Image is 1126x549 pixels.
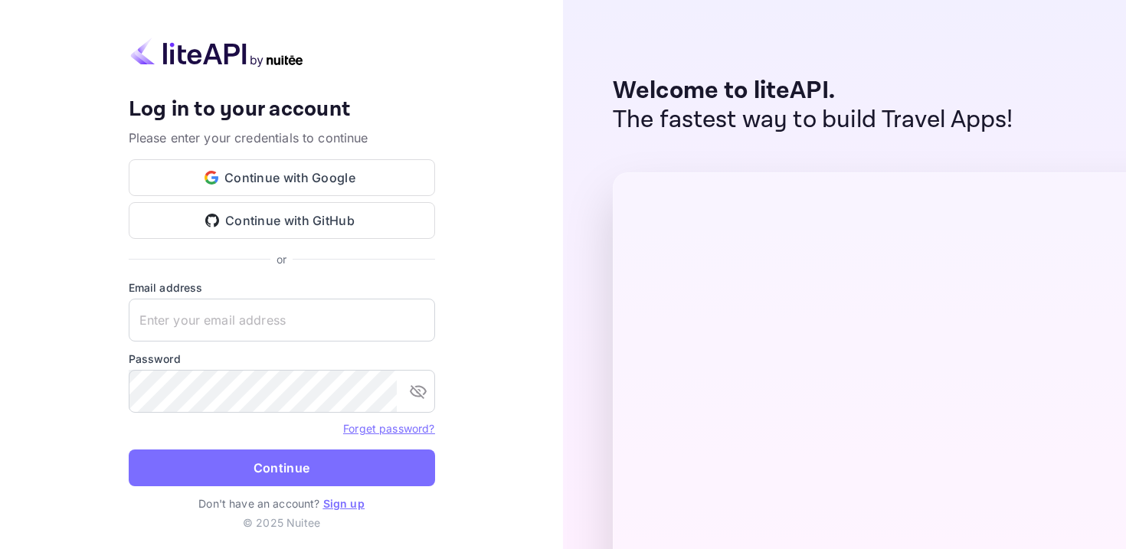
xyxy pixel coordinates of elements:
img: liteapi [129,38,305,67]
a: Sign up [323,497,365,510]
a: Forget password? [343,420,434,436]
p: Don't have an account? [129,495,435,511]
button: Continue [129,449,435,486]
p: © 2025 Nuitee [243,515,320,531]
h4: Log in to your account [129,96,435,123]
p: Welcome to liteAPI. [613,77,1013,106]
a: Forget password? [343,422,434,435]
p: The fastest way to build Travel Apps! [613,106,1013,135]
label: Password [129,351,435,367]
button: toggle password visibility [403,376,434,407]
input: Enter your email address [129,299,435,341]
p: Please enter your credentials to continue [129,129,435,147]
p: or [277,251,286,267]
label: Email address [129,279,435,296]
button: Continue with Google [129,159,435,196]
button: Continue with GitHub [129,202,435,239]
